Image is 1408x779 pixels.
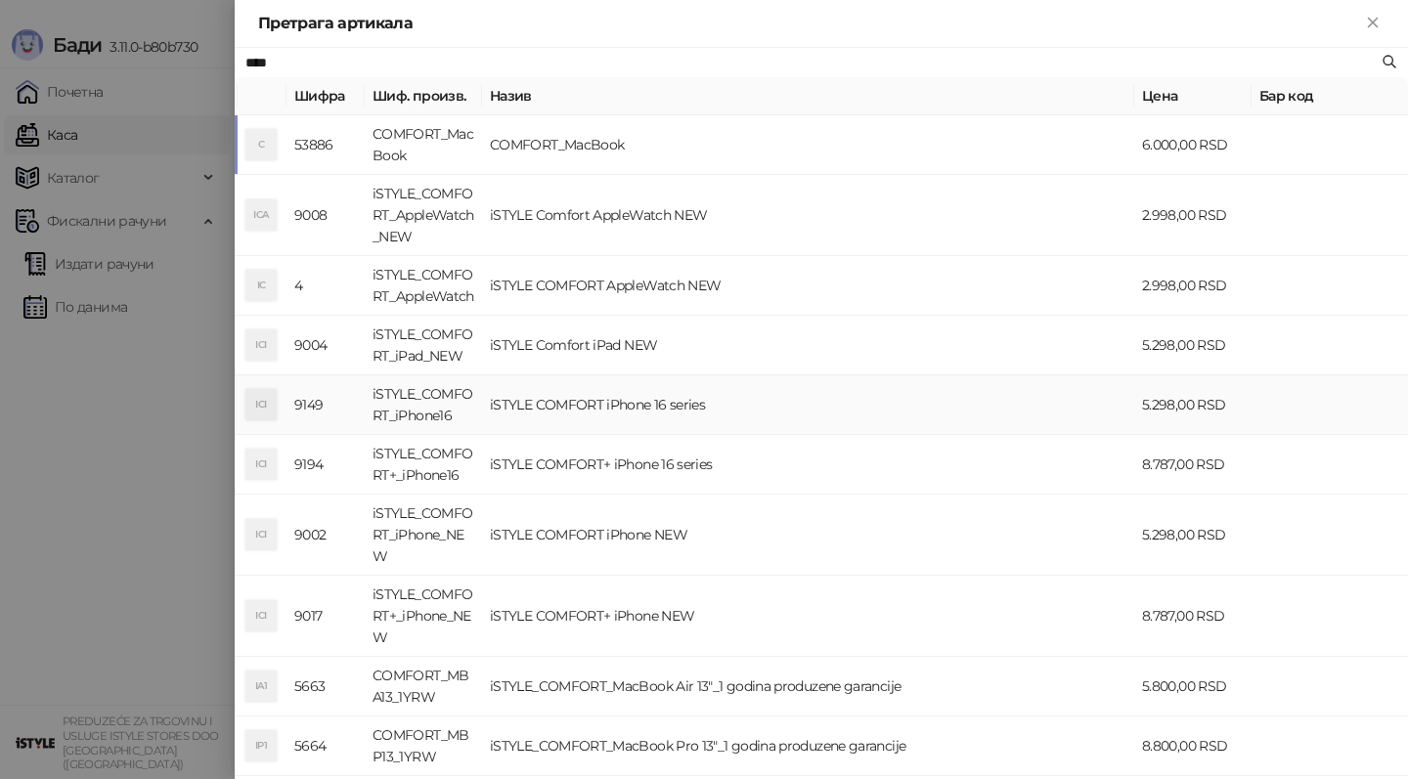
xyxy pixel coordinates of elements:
[365,77,482,115] th: Шиф. произв.
[482,657,1134,716] td: iSTYLE_COMFORT_MacBook Air 13"_1 godina produzene garancije
[286,716,365,776] td: 5664
[482,175,1134,256] td: iSTYLE Comfort AppleWatch NEW
[1134,256,1252,316] td: 2.998,00 RSD
[482,375,1134,435] td: iSTYLE COMFORT iPhone 16 series
[286,576,365,657] td: 9017
[286,375,365,435] td: 9149
[365,175,482,256] td: iSTYLE_COMFORT_AppleWatch_NEW
[365,657,482,716] td: COMFORT_MBA13_1YRW
[245,730,277,761] div: IP1
[365,576,482,657] td: iSTYLE_COMFORT+_iPhone_NEW
[245,329,277,361] div: ICI
[482,716,1134,776] td: iSTYLE_COMFORT_MacBook Pro 13"_1 godina produzene garancije
[482,576,1134,657] td: iSTYLE COMFORT+ iPhone NEW
[245,449,277,480] div: ICI
[1134,435,1252,495] td: 8.787,00 RSD
[245,671,277,702] div: IA1
[286,175,365,256] td: 9008
[1134,576,1252,657] td: 8.787,00 RSD
[286,77,365,115] th: Шифра
[482,77,1134,115] th: Назив
[286,256,365,316] td: 4
[286,435,365,495] td: 9194
[482,435,1134,495] td: iSTYLE COMFORT+ iPhone 16 series
[258,12,1361,35] div: Претрага артикала
[245,519,277,550] div: ICI
[1134,115,1252,175] td: 6.000,00 RSD
[365,435,482,495] td: iSTYLE_COMFORT+_iPhone16
[1134,657,1252,716] td: 5.800,00 RSD
[1134,175,1252,256] td: 2.998,00 RSD
[1361,12,1385,35] button: Close
[1134,375,1252,435] td: 5.298,00 RSD
[482,256,1134,316] td: iSTYLE COMFORT AppleWatch NEW
[245,600,277,631] div: ICI
[245,199,277,231] div: ICA
[482,115,1134,175] td: COMFORT_MacBook
[365,375,482,435] td: iSTYLE_COMFORT_iPhone16
[286,657,365,716] td: 5663
[1252,77,1408,115] th: Бар код
[365,316,482,375] td: iSTYLE_COMFORT_iPad_NEW
[482,495,1134,576] td: iSTYLE COMFORT iPhone NEW
[365,115,482,175] td: COMFORT_MacBook
[245,389,277,420] div: ICI
[482,316,1134,375] td: iSTYLE Comfort iPad NEW
[1134,77,1252,115] th: Цена
[286,316,365,375] td: 9004
[286,495,365,576] td: 9002
[286,115,365,175] td: 53886
[365,495,482,576] td: iSTYLE_COMFORT_iPhone_NEW
[245,270,277,301] div: IC
[1134,316,1252,375] td: 5.298,00 RSD
[1134,716,1252,776] td: 8.800,00 RSD
[245,129,277,160] div: C
[365,256,482,316] td: iSTYLE_COMFORT_AppleWatch
[365,716,482,776] td: COMFORT_MBP13_1YRW
[1134,495,1252,576] td: 5.298,00 RSD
